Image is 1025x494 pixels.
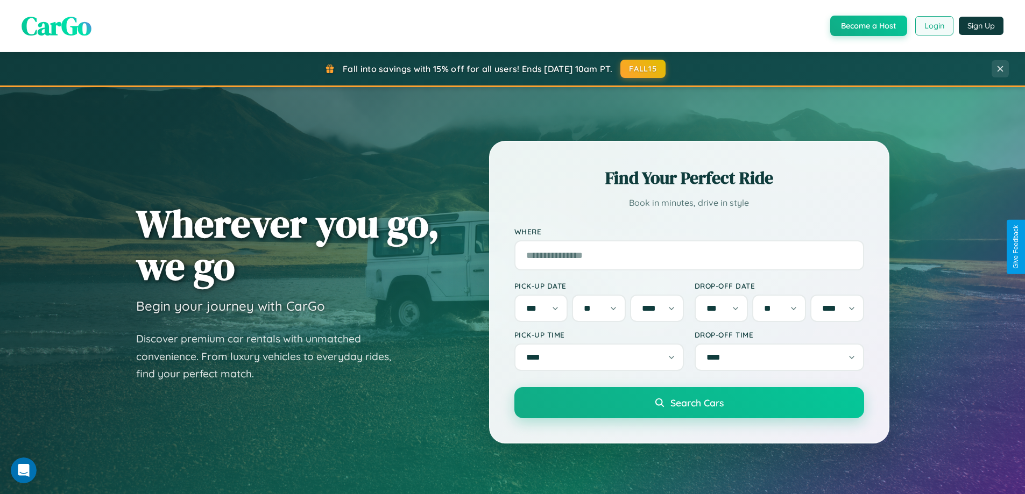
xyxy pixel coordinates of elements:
h2: Find Your Perfect Ride [514,166,864,190]
span: CarGo [22,8,91,44]
button: FALL15 [620,60,666,78]
p: Book in minutes, drive in style [514,195,864,211]
label: Where [514,227,864,236]
button: Search Cars [514,387,864,418]
h3: Begin your journey with CarGo [136,298,325,314]
label: Pick-up Date [514,281,684,290]
p: Discover premium car rentals with unmatched convenience. From luxury vehicles to everyday rides, ... [136,330,405,383]
label: Drop-off Time [695,330,864,339]
label: Pick-up Time [514,330,684,339]
span: Fall into savings with 15% off for all users! Ends [DATE] 10am PT. [343,63,612,74]
button: Login [915,16,953,35]
h1: Wherever you go, we go [136,202,440,287]
button: Become a Host [830,16,907,36]
label: Drop-off Date [695,281,864,290]
span: Search Cars [670,397,724,409]
iframe: Intercom live chat [11,457,37,483]
button: Sign Up [959,17,1003,35]
div: Give Feedback [1012,225,1020,269]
